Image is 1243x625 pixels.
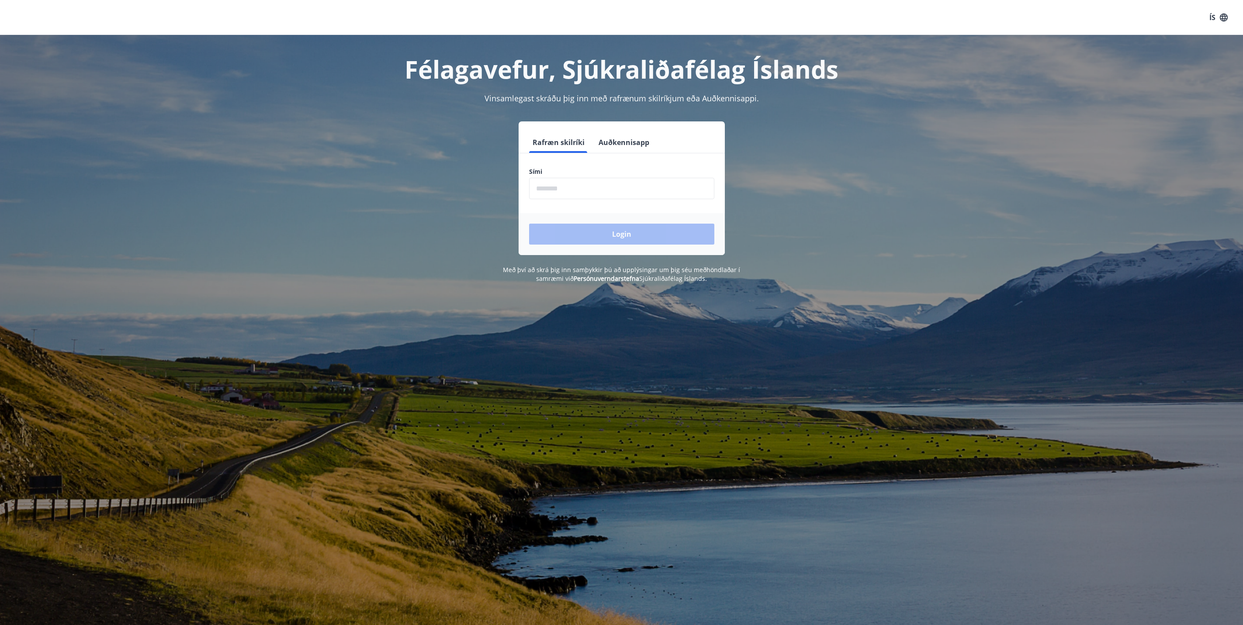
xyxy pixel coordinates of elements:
[485,93,759,104] span: Vinsamlegast skráðu þig inn með rafrænum skilríkjum eða Auðkennisappi.
[595,132,653,153] button: Auðkennisapp
[529,167,714,176] label: Sími
[503,266,740,283] span: Með því að skrá þig inn samþykkir þú að upplýsingar um þig séu meðhöndlaðar í samræmi við Sjúkral...
[318,52,926,86] h1: Félagavefur, Sjúkraliðafélag Íslands
[574,274,639,283] a: Persónuverndarstefna
[1205,10,1233,25] button: ÍS
[529,132,588,153] button: Rafræn skilríki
